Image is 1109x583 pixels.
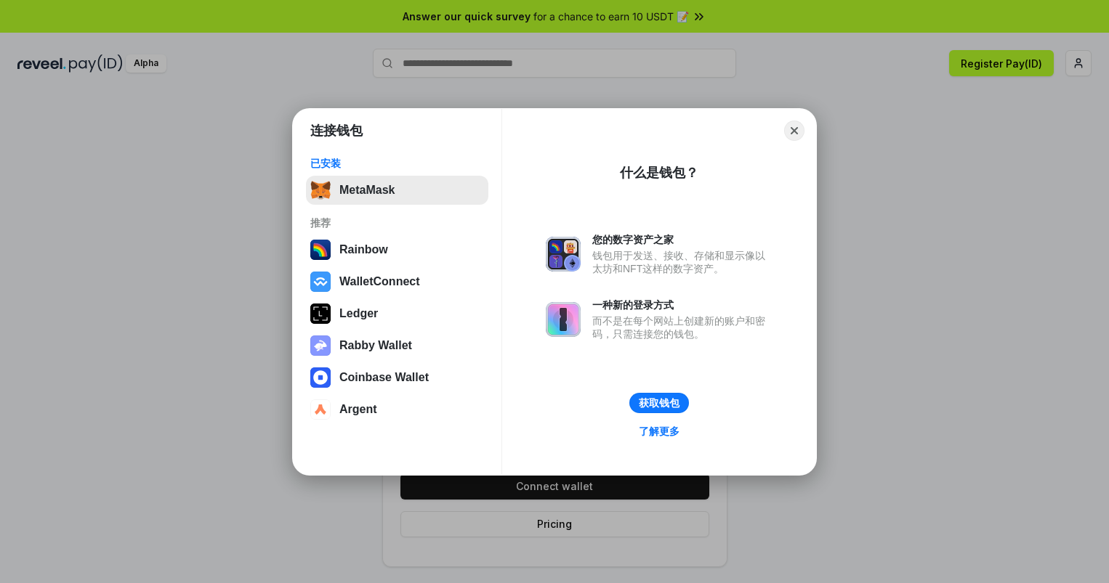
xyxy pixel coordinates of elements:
img: svg+xml,%3Csvg%20width%3D%2228%22%20height%3D%2228%22%20viewBox%3D%220%200%2028%2028%22%20fill%3D... [310,272,331,292]
div: Ledger [339,307,378,320]
div: 一种新的登录方式 [592,298,773,311]
img: svg+xml,%3Csvg%20xmlns%3D%22http%3A%2F%2Fwww.w3.org%2F2000%2Fsvg%22%20fill%3D%22none%22%20viewBox... [310,335,331,356]
img: svg+xml,%3Csvg%20width%3D%2228%22%20height%3D%2228%22%20viewBox%3D%220%200%2028%2028%22%20fill%3D... [310,367,331,388]
div: Coinbase Wallet [339,371,429,384]
img: svg+xml,%3Csvg%20xmlns%3D%22http%3A%2F%2Fwww.w3.org%2F2000%2Fsvg%22%20fill%3D%22none%22%20viewBox... [546,237,581,272]
div: 获取钱包 [639,396,679,409]
button: MetaMask [306,176,488,205]
div: WalletConnect [339,275,420,288]
img: svg+xml,%3Csvg%20width%3D%2228%22%20height%3D%2228%22%20viewBox%3D%220%200%2028%2028%22%20fill%3D... [310,399,331,420]
img: svg+xml,%3Csvg%20xmlns%3D%22http%3A%2F%2Fwww.w3.org%2F2000%2Fsvg%22%20fill%3D%22none%22%20viewBox... [546,302,581,337]
h1: 连接钱包 [310,122,363,139]
button: Argent [306,395,488,424]
div: 了解更多 [639,425,679,438]
div: Rainbow [339,243,388,256]
div: 而不是在每个网站上创建新的账户和密码，只需连接您的钱包。 [592,314,773,341]
img: svg+xml,%3Csvg%20xmlns%3D%22http%3A%2F%2Fwww.w3.org%2F2000%2Fsvg%22%20width%3D%2228%22%20height%3... [310,303,331,324]
img: svg+xml,%3Csvg%20fill%3D%22none%22%20height%3D%2233%22%20viewBox%3D%220%200%2035%2033%22%20width%... [310,180,331,200]
button: Rabby Wallet [306,331,488,360]
button: Ledger [306,299,488,328]
div: Argent [339,403,377,416]
button: Close [784,121,804,141]
a: 了解更多 [630,422,688,441]
button: 获取钱包 [629,393,689,413]
div: Rabby Wallet [339,339,412,352]
div: 什么是钱包？ [620,164,698,182]
img: svg+xml,%3Csvg%20width%3D%22120%22%20height%3D%22120%22%20viewBox%3D%220%200%20120%20120%22%20fil... [310,240,331,260]
div: 推荐 [310,216,484,229]
div: 您的数字资产之家 [592,233,773,246]
div: 钱包用于发送、接收、存储和显示像以太坊和NFT这样的数字资产。 [592,249,773,275]
button: Rainbow [306,235,488,264]
button: WalletConnect [306,267,488,296]
button: Coinbase Wallet [306,363,488,392]
div: 已安装 [310,157,484,170]
div: MetaMask [339,184,395,197]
